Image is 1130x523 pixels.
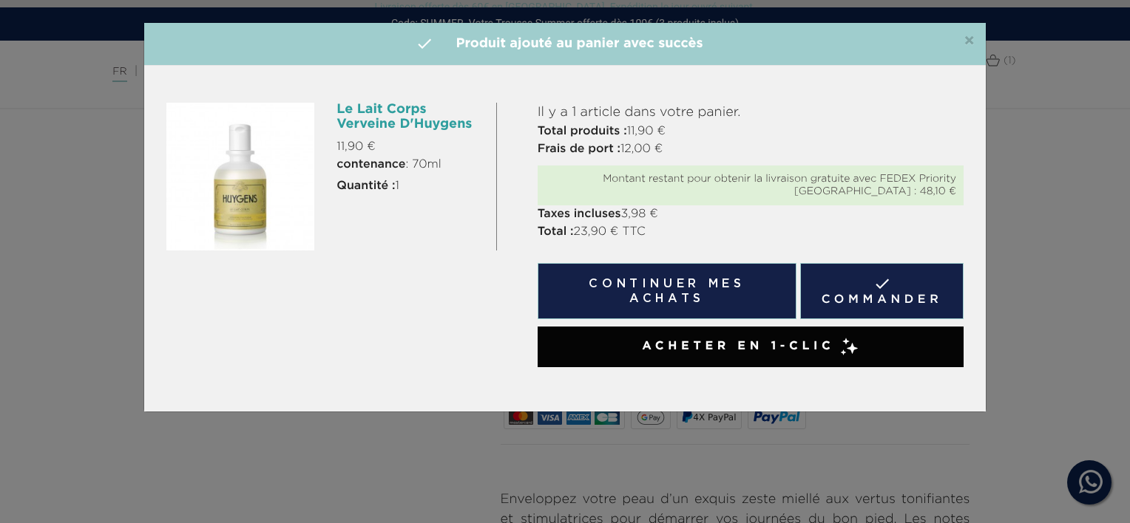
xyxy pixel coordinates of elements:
[416,35,433,52] i: 
[538,208,621,220] strong: Taxes incluses
[964,33,975,50] span: ×
[800,263,964,319] a: Commander
[538,123,964,140] p: 11,90 €
[538,140,964,158] p: 12,00 €
[166,103,314,250] img: LE LAIT CORPS 250ml VERVEINE D'HUYGENS
[336,180,395,192] strong: Quantité :
[336,138,484,156] p: 11,90 €
[538,143,620,155] strong: Frais de port :
[538,205,964,223] p: 3,98 €
[538,103,964,123] p: Il y a 1 article dans votre panier.
[336,156,441,174] span: : 70ml
[336,177,484,195] p: 1
[336,103,484,132] h6: Le Lait Corps Verveine D'Huygens
[538,223,964,241] p: 23,90 € TTC
[538,263,796,319] button: Continuer mes achats
[336,159,405,171] strong: contenance
[155,34,975,54] h4: Produit ajouté au panier avec succès
[545,173,956,198] div: Montant restant pour obtenir la livraison gratuite avec FEDEX Priority [GEOGRAPHIC_DATA] : 48,10 €
[538,126,627,137] strong: Total produits :
[964,33,975,50] button: Close
[538,226,574,238] strong: Total :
